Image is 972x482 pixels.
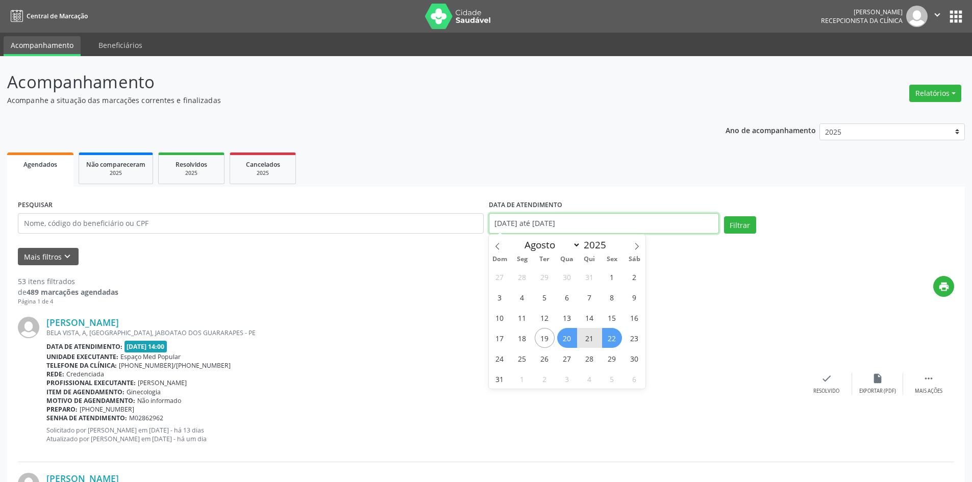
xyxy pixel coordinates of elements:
label: PESQUISAR [18,197,53,213]
span: Agosto 21, 2025 [580,328,600,348]
span: Agosto 3, 2025 [490,287,510,307]
span: Agosto 5, 2025 [535,287,555,307]
span: Recepcionista da clínica [821,16,903,25]
button: Relatórios [909,85,961,102]
span: Agosto 26, 2025 [535,348,555,368]
span: Julho 27, 2025 [490,267,510,287]
span: Agosto 13, 2025 [557,308,577,327]
span: Julho 29, 2025 [535,267,555,287]
span: Agosto 23, 2025 [625,328,644,348]
span: Julho 30, 2025 [557,267,577,287]
button: apps [947,8,965,26]
span: Qua [556,256,578,263]
span: Agosto 25, 2025 [512,348,532,368]
button: print [933,276,954,297]
span: Agosto 4, 2025 [512,287,532,307]
span: Setembro 6, 2025 [625,369,644,389]
div: de [18,287,118,297]
img: img [18,317,39,338]
span: Sex [601,256,623,263]
p: Acompanhamento [7,69,678,95]
span: Agosto 19, 2025 [535,328,555,348]
div: Página 1 de 4 [18,297,118,306]
p: Solicitado por [PERSON_NAME] em [DATE] - há 13 dias Atualizado por [PERSON_NAME] em [DATE] - há u... [46,426,801,443]
span: Agosto 1, 2025 [602,267,622,287]
span: Agosto 30, 2025 [625,348,644,368]
span: Não compareceram [86,160,145,169]
input: Selecione um intervalo [489,213,719,234]
i: insert_drive_file [872,373,883,384]
a: Central de Marcação [7,8,88,24]
label: DATA DE ATENDIMENTO [489,197,562,213]
span: Central de Marcação [27,12,88,20]
span: Setembro 2, 2025 [535,369,555,389]
span: [PHONE_NUMBER]/[PHONE_NUMBER] [119,361,231,370]
span: Qui [578,256,601,263]
span: Agosto 29, 2025 [602,348,622,368]
div: 2025 [237,169,288,177]
span: Agosto 24, 2025 [490,348,510,368]
a: [PERSON_NAME] [46,317,119,328]
input: Year [581,238,614,251]
span: Agosto 7, 2025 [580,287,600,307]
span: Agosto 15, 2025 [602,308,622,327]
span: Dom [489,256,511,263]
i:  [923,373,934,384]
div: Exportar (PDF) [859,388,896,395]
button: Filtrar [724,216,756,234]
b: Telefone da clínica: [46,361,117,370]
span: Agendados [23,160,57,169]
b: Profissional executante: [46,378,136,387]
span: Agosto 2, 2025 [625,267,644,287]
span: Ter [533,256,556,263]
span: Julho 28, 2025 [512,267,532,287]
span: Agosto 11, 2025 [512,308,532,327]
span: Setembro 5, 2025 [602,369,622,389]
i: print [938,281,950,292]
span: Ginecologia [127,388,161,396]
span: Espaço Med Popular [120,352,181,361]
span: Agosto 28, 2025 [580,348,600,368]
span: Agosto 9, 2025 [625,287,644,307]
div: 53 itens filtrados [18,276,118,287]
button: Mais filtroskeyboard_arrow_down [18,248,79,266]
span: Resolvidos [176,160,207,169]
span: Setembro 4, 2025 [580,369,600,389]
i: keyboard_arrow_down [62,251,73,262]
span: Agosto 14, 2025 [580,308,600,327]
div: 2025 [166,169,217,177]
select: Month [520,238,581,252]
b: Data de atendimento: [46,342,122,351]
span: Sáb [623,256,645,263]
b: Preparo: [46,405,78,414]
span: Agosto 22, 2025 [602,328,622,348]
p: Ano de acompanhamento [726,123,816,136]
div: Mais ações [915,388,942,395]
i:  [932,9,943,20]
span: Seg [511,256,533,263]
span: Agosto 10, 2025 [490,308,510,327]
b: Senha de atendimento: [46,414,127,422]
div: Resolvido [813,388,839,395]
img: img [906,6,928,27]
span: Agosto 6, 2025 [557,287,577,307]
i: check [821,373,832,384]
a: Beneficiários [91,36,149,54]
span: Setembro 3, 2025 [557,369,577,389]
b: Motivo de agendamento: [46,396,135,405]
strong: 489 marcações agendadas [27,287,118,297]
span: Agosto 8, 2025 [602,287,622,307]
input: Nome, código do beneficiário ou CPF [18,213,484,234]
button:  [928,6,947,27]
span: Agosto 27, 2025 [557,348,577,368]
p: Acompanhe a situação das marcações correntes e finalizadas [7,95,678,106]
span: Agosto 20, 2025 [557,328,577,348]
span: Julho 31, 2025 [580,267,600,287]
span: [PERSON_NAME] [138,378,187,387]
span: Agosto 18, 2025 [512,328,532,348]
span: [PHONE_NUMBER] [80,405,134,414]
span: M02862962 [129,414,163,422]
b: Rede: [46,370,64,378]
b: Unidade executante: [46,352,118,361]
div: BELA VISTA, A, [GEOGRAPHIC_DATA], JABOATAO DOS GUARARAPES - PE [46,328,801,337]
